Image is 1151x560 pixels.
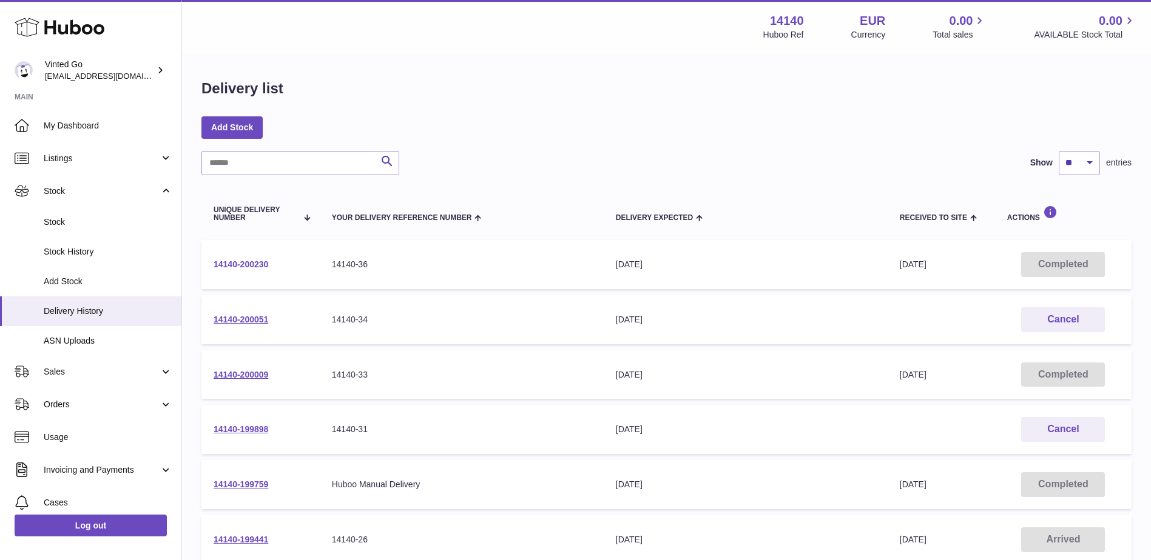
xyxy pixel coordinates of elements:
span: Stock History [44,246,172,258]
span: Usage [44,432,172,443]
a: 14140-199441 [214,535,268,544]
span: Sales [44,366,160,378]
a: Log out [15,515,167,536]
span: Stock [44,216,172,228]
span: Stock [44,185,160,197]
span: Add Stock [44,276,172,287]
a: 14140-200009 [214,370,268,379]
div: [DATE] [616,314,876,325]
a: 14140-200051 [214,315,268,324]
div: Actions [1007,205,1119,222]
span: 0.00 [1099,13,1122,29]
span: Listings [44,153,160,164]
div: [DATE] [616,534,876,545]
span: entries [1106,157,1132,168]
span: Your Delivery Reference Number [332,214,472,222]
strong: 14140 [770,13,804,29]
button: Cancel [1021,417,1105,442]
span: AVAILABLE Stock Total [1034,29,1136,41]
div: [DATE] [616,479,876,490]
div: 14140-31 [332,424,592,435]
a: 0.00 Total sales [933,13,987,41]
span: Orders [44,399,160,410]
div: [DATE] [616,424,876,435]
span: [DATE] [900,535,927,544]
span: Unique Delivery Number [214,206,297,222]
span: Delivery History [44,305,172,317]
strong: EUR [860,13,885,29]
div: 14140-34 [332,314,592,325]
span: Cases [44,497,172,508]
span: 0.00 [950,13,973,29]
div: 14140-33 [332,369,592,381]
span: Total sales [933,29,987,41]
h1: Delivery list [201,79,283,98]
div: Vinted Go [45,59,154,82]
img: internalAdmin-14140@internal.huboo.com [15,61,33,79]
a: 14140-200230 [214,259,268,269]
a: Add Stock [201,116,263,138]
span: Invoicing and Payments [44,464,160,476]
a: 14140-199759 [214,479,268,489]
div: Huboo Ref [763,29,804,41]
div: 14140-26 [332,534,592,545]
span: Delivery Expected [616,214,693,222]
span: [DATE] [900,479,927,489]
a: 14140-199898 [214,424,268,434]
span: [DATE] [900,370,927,379]
div: Currency [851,29,886,41]
span: [EMAIL_ADDRESS][DOMAIN_NAME] [45,71,178,81]
span: [DATE] [900,259,927,269]
label: Show [1030,157,1053,168]
a: 0.00 AVAILABLE Stock Total [1034,13,1136,41]
span: ASN Uploads [44,335,172,347]
div: [DATE] [616,369,876,381]
div: 14140-36 [332,259,592,270]
button: Cancel [1021,307,1105,332]
div: Huboo Manual Delivery [332,479,592,490]
div: [DATE] [616,259,876,270]
span: My Dashboard [44,120,172,132]
span: Received to Site [900,214,967,222]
